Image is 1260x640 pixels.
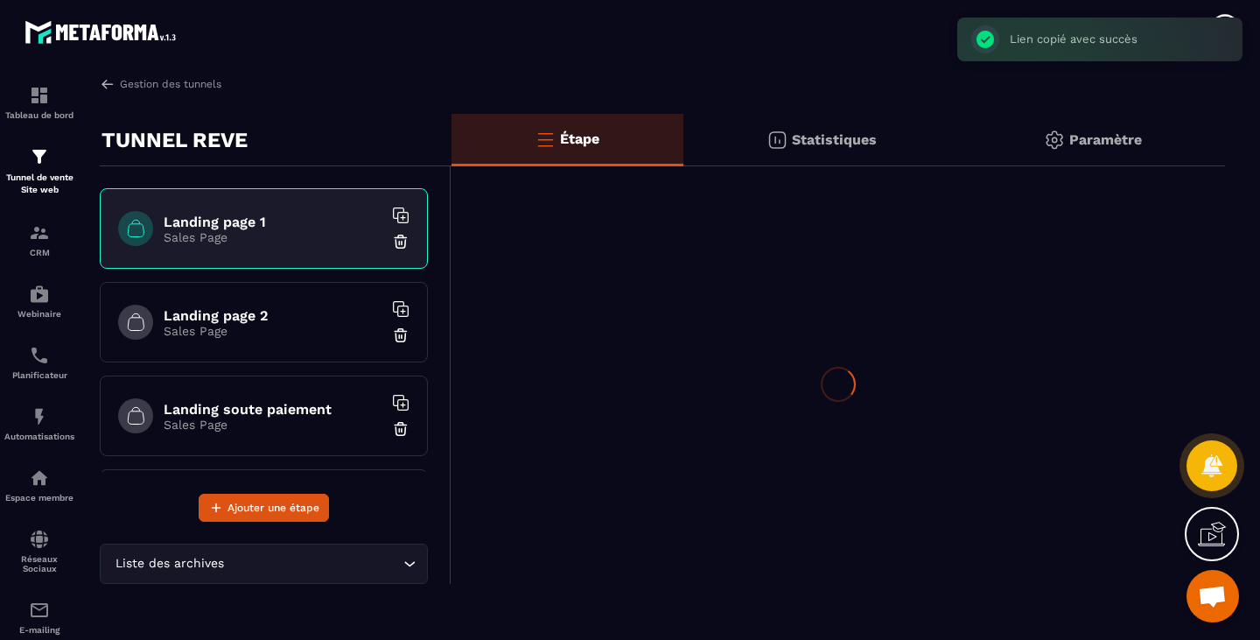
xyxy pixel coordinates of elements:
[164,214,382,230] h6: Landing page 1
[164,401,382,418] h6: Landing soute paiement
[4,393,74,454] a: automationsautomationsAutomatisations
[4,454,74,516] a: automationsautomationsEspace membre
[392,233,409,250] img: trash
[766,130,787,151] img: stats.20deebd0.svg
[199,494,329,522] button: Ajouter une étape
[100,76,115,92] img: arrow
[164,307,382,324] h6: Landing page 2
[4,309,74,319] p: Webinaire
[4,209,74,271] a: formationformationCRM
[164,418,382,432] p: Sales Page
[792,131,877,148] p: Statistiques
[29,222,50,243] img: formation
[4,625,74,635] p: E-mailing
[392,420,409,438] img: trash
[4,516,74,587] a: social-networksocial-networkRéseaux Sociaux
[4,271,74,332] a: automationsautomationsWebinaire
[560,130,599,147] p: Étape
[29,468,50,489] img: automations
[1069,131,1142,148] p: Paramètre
[4,110,74,120] p: Tableau de bord
[29,284,50,305] img: automations
[29,529,50,550] img: social-network
[1186,570,1239,622] div: Ouvrir le chat
[164,324,382,338] p: Sales Page
[4,172,74,196] p: Tunnel de vente Site web
[4,332,74,393] a: schedulerschedulerPlanificateur
[4,432,74,441] p: Automatisations
[4,133,74,209] a: formationformationTunnel de vente Site web
[227,499,319,517] span: Ajouter une étape
[100,544,428,584] div: Search for option
[29,146,50,167] img: formation
[100,76,221,92] a: Gestion des tunnels
[24,16,182,48] img: logo
[29,345,50,366] img: scheduler
[4,493,74,503] p: Espace membre
[101,123,248,158] p: TUNNEL REVE
[4,72,74,133] a: formationformationTableau de bord
[4,554,74,573] p: Réseaux Sociaux
[4,248,74,257] p: CRM
[29,600,50,621] img: email
[392,327,409,344] img: trash
[4,370,74,380] p: Planificateur
[535,129,556,150] img: bars-o.4a397970.svg
[164,230,382,244] p: Sales Page
[29,406,50,427] img: automations
[1044,130,1065,151] img: setting-gr.5f69749f.svg
[29,85,50,106] img: formation
[227,554,399,573] input: Search for option
[111,554,227,573] span: Liste des archives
